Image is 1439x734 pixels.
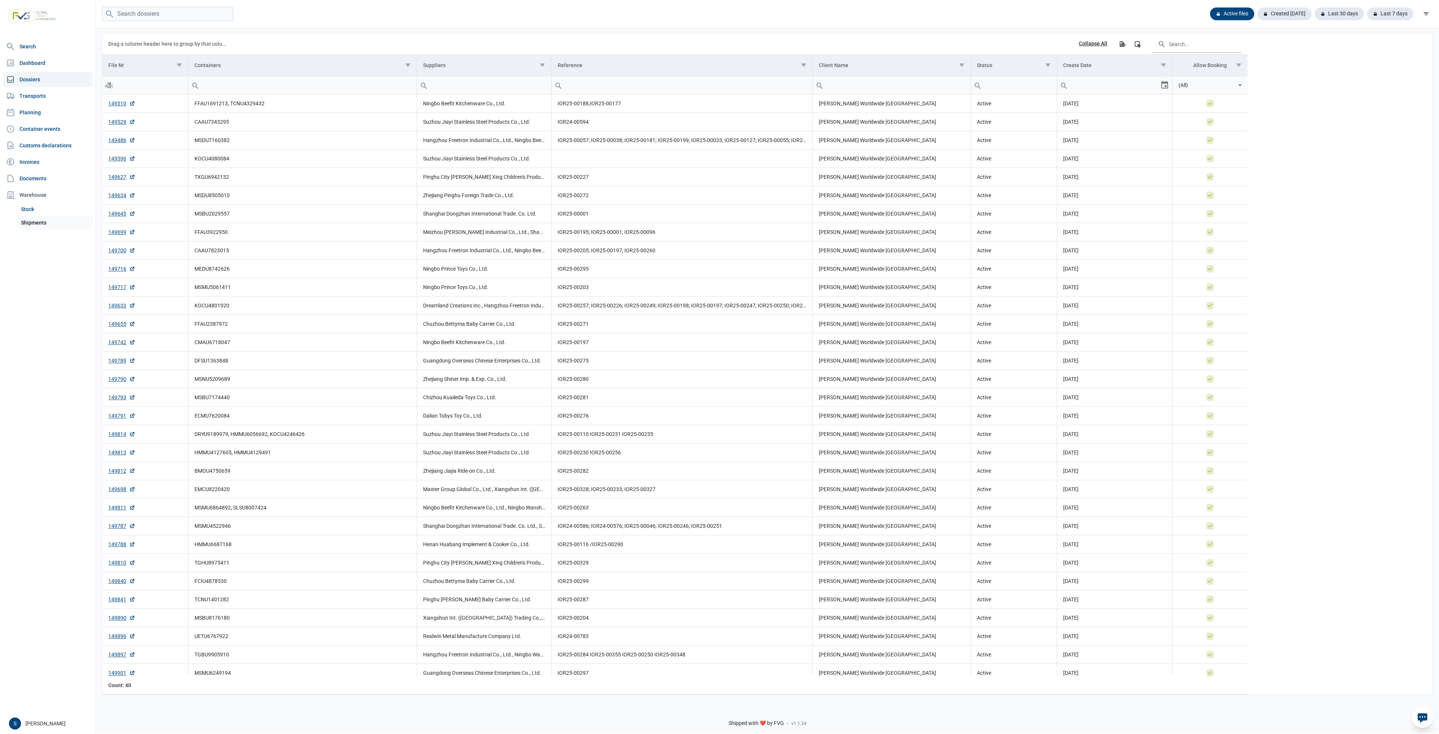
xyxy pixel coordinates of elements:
a: Customs declarations [3,138,93,153]
td: Active [971,554,1057,572]
td: MSBU2029557 [188,205,417,223]
td: Active [971,186,1057,205]
td: Zhejiang Jiajia Ride-on Co., Ltd. [417,462,551,480]
div: Search box [813,76,826,94]
td: Active [971,646,1057,664]
div: Allow Booking [1193,62,1227,68]
td: [PERSON_NAME] Worldwide [GEOGRAPHIC_DATA] [812,315,971,333]
td: IOR25-00329 [551,554,812,572]
td: EMCU8220420 [188,480,417,499]
td: DFSU1363848 [188,352,417,370]
span: [DATE] [1063,229,1079,235]
td: FFAU1691213, TCNU4329432 [188,94,417,113]
span: [DATE] [1063,100,1079,106]
div: Column Chooser [1131,37,1144,51]
span: [DATE] [1063,633,1079,639]
a: Planning [3,105,93,120]
td: IOR25-00205; IOR25-00197; IOR25-00260 [551,241,812,260]
td: [PERSON_NAME] Worldwide [GEOGRAPHIC_DATA] [812,150,971,168]
a: 149634 [108,192,135,199]
td: HMMU6687168 [188,535,417,554]
span: [DATE] [1063,247,1079,253]
td: Column Client Name [812,55,971,76]
div: Drag a column header here to group by that column [108,38,229,50]
div: Search box [1057,76,1071,94]
div: Reference [558,62,582,68]
div: Last 7 days [1367,7,1414,20]
td: MSMU6864892, SLSU8007424 [188,499,417,517]
div: Select [1236,76,1245,94]
td: [PERSON_NAME] Worldwide [GEOGRAPHIC_DATA] [812,407,971,425]
td: MSNU5209689 [188,370,417,388]
td: Column Create Date [1057,55,1173,76]
a: Documents [3,171,93,186]
td: TGBU9905910 [188,646,417,664]
span: [DATE] [1063,119,1079,125]
a: 149699 [108,228,135,236]
td: Zhejiang Shiner Imp. & Exp. Co., Ltd. [417,370,551,388]
td: ECMU7620084 [188,407,417,425]
td: Ningbo Prince Toys Co., Ltd. [417,260,551,278]
td: Active [971,388,1057,407]
div: Search box [188,76,202,94]
a: 149814 [108,430,135,438]
td: CAAU7823015 [188,241,417,260]
div: Data grid toolbar [108,33,1242,54]
div: Status [977,62,992,68]
td: IOR25-00203 [551,278,812,297]
span: [DATE] [1063,211,1079,217]
span: [DATE] [1063,376,1079,382]
a: 149698 [108,485,135,493]
td: BMOU4750659 [188,462,417,480]
td: Active [971,352,1057,370]
td: IOR25-00188,IOR25-00177 [551,94,812,113]
div: Select [1160,76,1169,94]
td: Chuzhou Bettyma Baby Carrier Co., Ltd. [417,572,551,590]
input: Filter cell [102,76,188,94]
a: 149627 [108,173,135,181]
td: Shanghai Dongzhan International Trade. Co. Ltd., Shenzhen Universal Industrial Co., Ltd. [417,517,551,535]
td: Active [971,113,1057,131]
a: 149897 [108,651,135,658]
td: IOR25-00227 [551,168,812,186]
span: [DATE] [1063,486,1079,492]
td: FFAU2387972 [188,315,417,333]
td: Active [971,297,1057,315]
td: Column Status [971,55,1057,76]
td: IOR25-00110 IOR25-00231 IOR25-00235 [551,425,812,443]
td: IOR25-00282 [551,462,812,480]
td: Active [971,94,1057,113]
td: Active [971,517,1057,535]
td: Column File Nr [102,55,188,76]
span: [DATE] [1063,192,1079,198]
td: [PERSON_NAME] Worldwide [GEOGRAPHIC_DATA] [812,131,971,150]
td: [PERSON_NAME] Worldwide [GEOGRAPHIC_DATA] [812,554,971,572]
span: [DATE] [1063,156,1079,162]
td: MSDU8505010 [188,186,417,205]
input: Filter cell [971,76,1057,94]
a: 149790 [108,375,135,383]
a: 149717 [108,283,135,291]
a: 149840 [108,577,135,585]
td: IOR25-00272 [551,186,812,205]
td: IOR25-00295 [551,260,812,278]
div: Create Date [1063,62,1092,68]
td: IOR25-00257; IOR25-00226; IOR25-00249; IOR25-00198; IOR25-00197; IOR25-00247; IOR25-00250; IOR25-... [551,297,812,315]
div: filter [1420,7,1433,21]
td: TGHU8975411 [188,554,417,572]
div: Search box [417,76,431,94]
td: Active [971,315,1057,333]
td: DRYU9189979, HMMU6056692, KOCU4246426 [188,425,417,443]
td: Zhejiang Pinghu Foreign Trade Co., Ltd. [417,186,551,205]
td: Column Reference [551,55,812,76]
td: IOR25-00280 [551,370,812,388]
td: Active [971,590,1057,609]
td: Active [971,260,1057,278]
td: Hangzhou Freetron Industrial Co., Ltd., Ningbo Beefit Kitchenware Co., Ltd., Ningbo Wansheng Impo... [417,241,551,260]
span: Show filter options for column 'Create Date' [1161,62,1166,68]
td: [PERSON_NAME] Worldwide [GEOGRAPHIC_DATA] [812,462,971,480]
a: 149811 [108,504,135,511]
td: IOR25-00263 [551,499,812,517]
span: [DATE] [1063,523,1079,529]
span: Show filter options for column 'File Nr' [177,62,182,68]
